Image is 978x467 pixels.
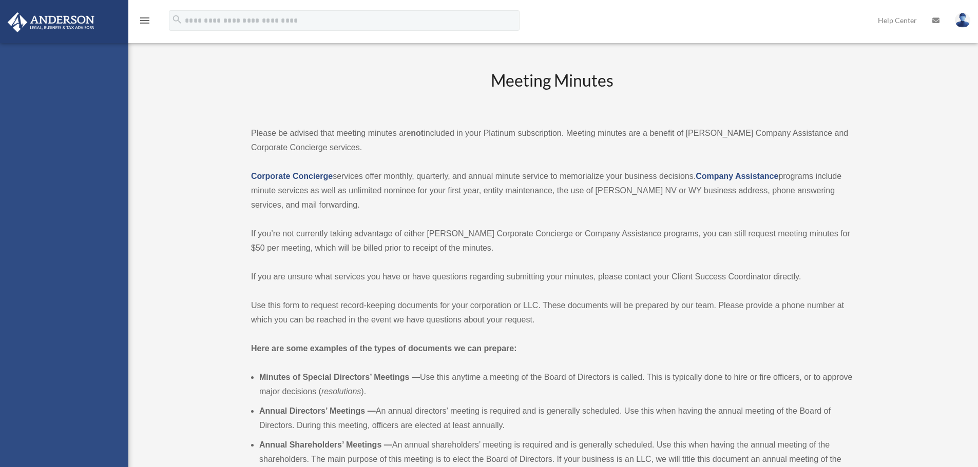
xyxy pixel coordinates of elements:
[5,12,98,32] img: Anderson Advisors Platinum Portal
[259,440,392,449] b: Annual Shareholders’ Meetings —
[251,298,853,327] p: Use this form to request record-keeping documents for your corporation or LLC. These documents wi...
[259,370,853,399] li: Use this anytime a meeting of the Board of Directors is called. This is typically done to hire or...
[251,126,853,155] p: Please be advised that meeting minutes are included in your Platinum subscription. Meeting minute...
[696,172,778,180] a: Company Assistance
[411,129,424,137] strong: not
[251,270,853,284] p: If you are unsure what services you have or have questions regarding submitting your minutes, ple...
[251,344,517,353] strong: Here are some examples of the types of documents we can prepare:
[259,404,853,433] li: An annual directors’ meeting is required and is generally scheduled. Use this when having the ann...
[321,387,361,396] em: resolutions
[259,373,420,381] b: Minutes of Special Directors’ Meetings —
[139,18,151,27] a: menu
[171,14,183,25] i: search
[955,13,970,28] img: User Pic
[139,14,151,27] i: menu
[251,169,853,212] p: services offer monthly, quarterly, and annual minute service to memorialize your business decisio...
[251,227,853,255] p: If you’re not currently taking advantage of either [PERSON_NAME] Corporate Concierge or Company A...
[251,172,333,180] a: Corporate Concierge
[251,69,853,112] h2: Meeting Minutes
[259,407,376,415] b: Annual Directors’ Meetings —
